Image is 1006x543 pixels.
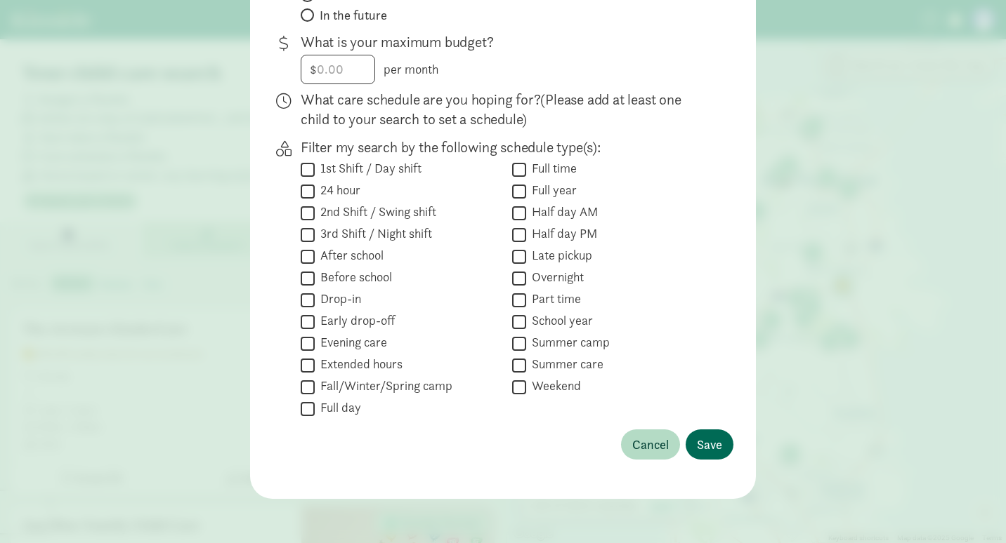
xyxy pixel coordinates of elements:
p: Filter my search by the following schedule type(s): [301,138,711,157]
label: Full time [526,160,577,177]
label: After school [315,247,384,264]
label: 2nd Shift / Swing shift [315,203,436,220]
label: Part time [526,290,581,307]
label: Drop-in [315,290,361,307]
label: Full year [526,182,577,199]
button: Cancel [621,429,680,460]
label: Summer care [526,356,603,373]
label: Weekend [526,377,581,394]
label: School year [526,312,593,329]
label: Full day [315,399,361,416]
label: Summer camp [526,334,610,351]
label: Before school [315,269,392,286]
input: 0.00 [301,55,374,83]
label: 24 hour [315,182,360,199]
label: Fall/Winter/Spring camp [315,377,452,394]
span: Save [697,435,722,454]
span: (Please add at least one child to your search to set a schedule) [301,90,681,128]
label: Half day AM [526,203,598,220]
label: Late pickup [526,247,592,264]
button: Save [686,429,733,460]
label: Evening care [315,334,387,351]
label: 3rd Shift / Night shift [315,225,432,242]
label: 1st Shift / Day shift [315,160,422,177]
span: per month [384,61,438,77]
p: What is your maximum budget? [301,32,711,52]
p: What care schedule are you hoping for? [301,90,711,129]
span: Cancel [632,435,669,454]
label: Extended hours [315,356,403,373]
label: Overnight [526,269,584,286]
label: Half day PM [526,225,597,242]
span: In the future [320,7,387,24]
label: Early drop-off [315,312,395,329]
